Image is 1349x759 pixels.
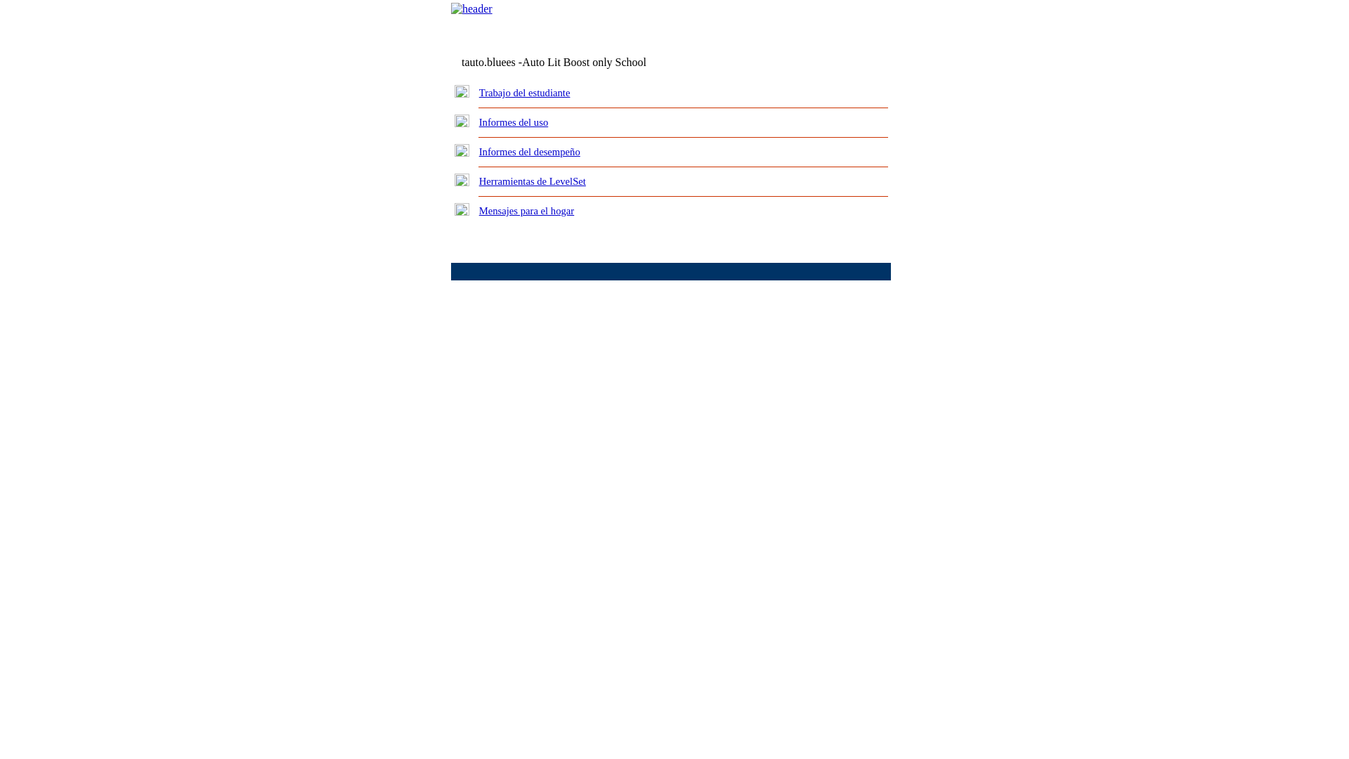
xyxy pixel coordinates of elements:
a: Informes del uso [479,117,549,128]
img: plus.gif [455,203,469,216]
a: Informes del desempeño [479,146,580,157]
img: plus.gif [455,85,469,98]
td: tauto.bluees - [462,56,720,69]
a: Trabajo del estudiante [479,87,571,98]
img: header [451,3,493,15]
a: Mensajes para el hogar [479,205,575,216]
img: plus.gif [455,144,469,157]
img: plus.gif [455,115,469,127]
a: Herramientas de LevelSet [479,176,586,187]
nobr: Auto Lit Boost only School [522,56,646,68]
img: plus.gif [455,174,469,186]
